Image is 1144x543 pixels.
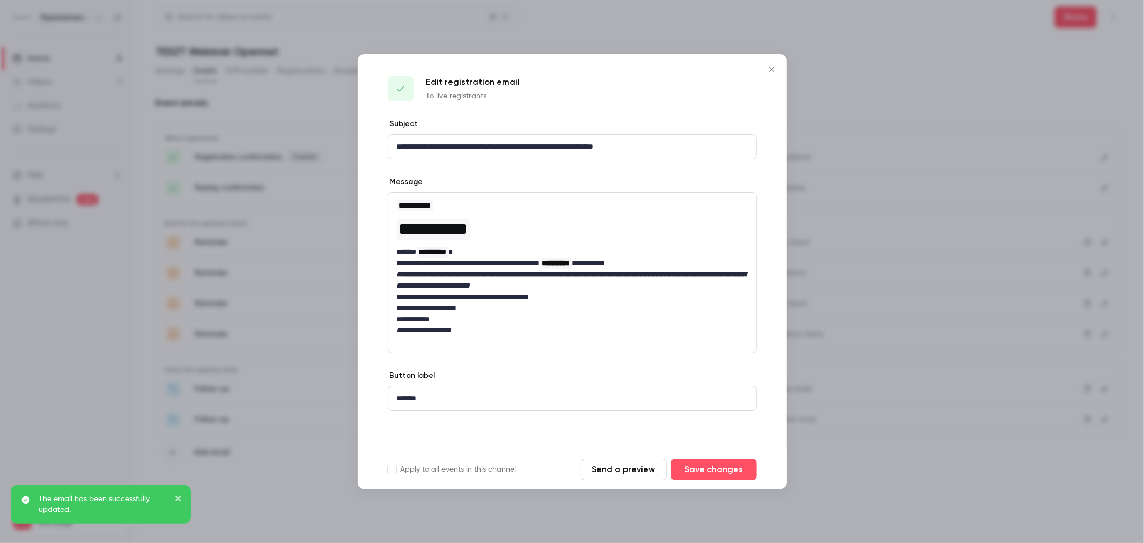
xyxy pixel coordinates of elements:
label: Subject [388,119,418,129]
div: editor [388,386,756,410]
div: editor [388,135,756,159]
button: Send a preview [581,459,667,480]
p: Edit registration email [426,76,520,89]
p: To live registrants [426,91,520,101]
label: Message [388,177,423,187]
button: Save changes [671,459,757,480]
label: Apply to all events in this channel [388,464,516,475]
p: The email has been successfully updated. [39,494,167,515]
label: Button label [388,370,436,381]
button: Close [761,58,783,80]
button: close [175,494,182,507]
div: editor [388,193,756,343]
